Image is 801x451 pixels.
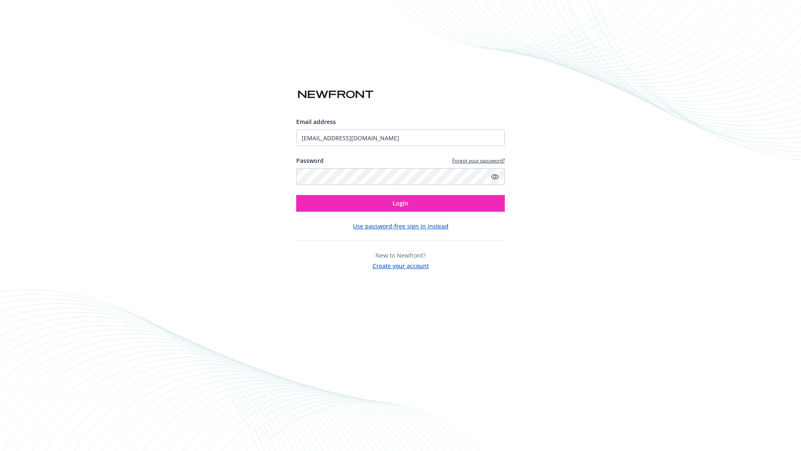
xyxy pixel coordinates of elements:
[296,168,505,185] input: Enter your password
[296,129,505,146] input: Enter your email
[373,260,429,270] button: Create your account
[296,195,505,212] button: Login
[353,222,448,231] button: Use password-free sign in instead
[490,172,500,182] a: Show password
[296,118,336,126] span: Email address
[296,156,324,165] label: Password
[296,87,375,102] img: Newfront logo
[452,157,505,164] a: Forgot your password?
[393,199,408,207] span: Login
[375,251,426,259] span: New to Newfront?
